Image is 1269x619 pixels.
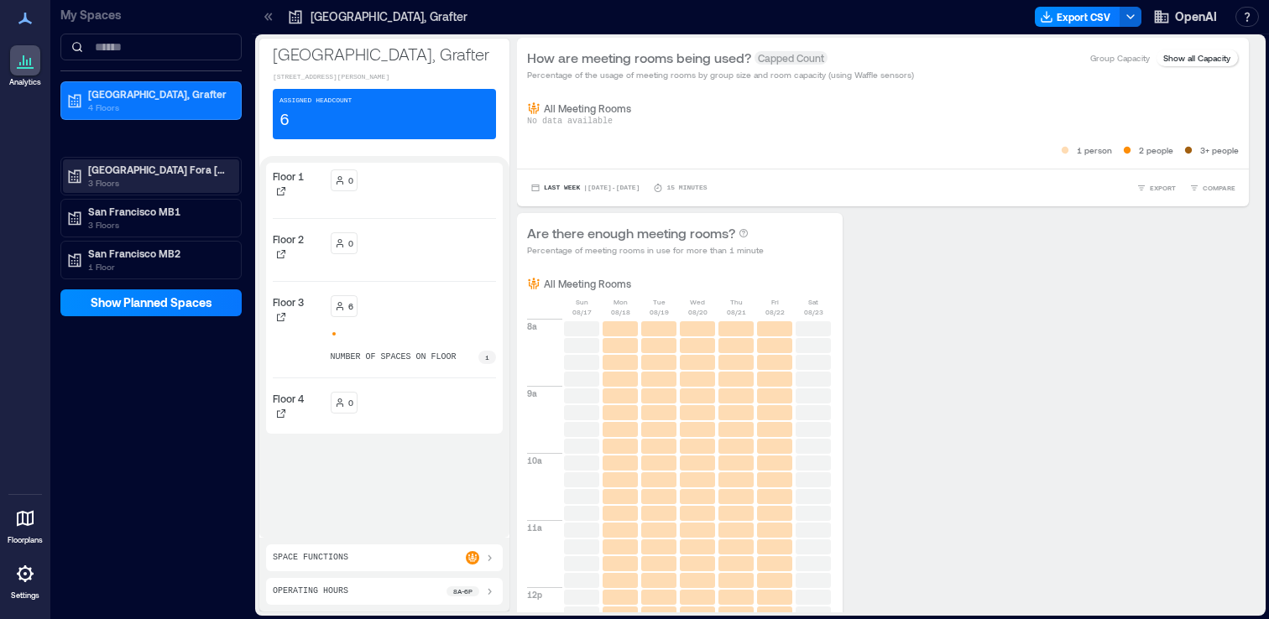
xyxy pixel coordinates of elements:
p: 6 [279,109,290,133]
p: Floor 4 [273,392,304,405]
p: Floor 1 [273,169,304,183]
p: Assigned Headcount [279,96,352,106]
p: 8a - 6p [453,586,473,596]
p: All Meeting Rooms [544,101,631,115]
p: 1 Floor [88,260,229,273]
p: Floor 2 [273,232,304,246]
p: Percentage of meeting rooms in use for more than 1 minute [527,243,764,257]
button: EXPORT [1133,179,1179,196]
p: San Francisco MB2 [88,247,229,260]
p: 0 [348,237,353,250]
p: 08/23 [804,307,823,317]
p: [GEOGRAPHIC_DATA] Fora [GEOGRAPHIC_DATA] [88,163,229,176]
p: Analytics [9,77,41,87]
p: 08/18 [611,307,630,317]
p: 15 minutes [666,183,707,193]
p: Percentage of the usage of meeting rooms by group size and room capacity (using Waffle sensors) [527,68,914,81]
span: COMPARE [1203,183,1235,193]
p: 9a [527,387,537,400]
span: Capped Count [755,51,828,65]
button: COMPARE [1186,179,1239,196]
p: 08/17 [572,307,592,317]
button: OpenAI [1148,3,1222,30]
p: Sun [576,297,588,307]
p: 08/19 [650,307,669,317]
button: Show Planned Spaces [60,289,242,316]
p: Floor 3 [273,295,304,309]
p: 1 [485,352,489,362]
p: 08/21 [727,307,746,317]
button: Last Week |[DATE]-[DATE] [527,179,643,196]
p: San Francisco MB1 [88,205,229,218]
p: Show all Capacity [1163,51,1230,65]
p: 1 person [1077,143,1112,157]
p: Group Capacity [1090,51,1150,65]
p: 11a [527,521,542,534]
p: All Meeting Rooms [544,277,631,290]
p: 3+ people [1200,143,1239,157]
p: number of spaces on floor [331,351,457,364]
p: How are meeting rooms being used? [527,48,751,68]
p: 3 Floors [88,176,229,190]
span: Show Planned Spaces [91,294,212,311]
a: Analytics [4,40,46,92]
p: Thu [730,297,743,307]
p: No data available [527,115,1239,128]
p: Fri [771,297,779,307]
p: [GEOGRAPHIC_DATA], Grafter [311,8,467,25]
p: [STREET_ADDRESS][PERSON_NAME] [273,72,496,82]
p: 0 [348,396,353,409]
p: Space Functions [273,551,348,564]
a: Settings [5,554,45,606]
p: Operating Hours [273,585,348,598]
p: 12p [527,588,542,601]
a: Floorplans [3,498,48,550]
p: 10a [527,454,542,467]
span: OpenAI [1175,8,1217,25]
p: 08/22 [765,307,785,317]
p: Tue [653,297,666,307]
p: Floorplans [8,535,43,545]
p: Are there enough meeting rooms? [527,223,735,243]
p: Sat [808,297,818,307]
p: 08/20 [688,307,708,317]
p: [GEOGRAPHIC_DATA], Grafter [88,87,229,101]
p: 8a [527,320,537,333]
p: 4 Floors [88,101,229,114]
p: Wed [690,297,705,307]
span: EXPORT [1150,183,1176,193]
p: 6 [348,299,353,313]
p: 2 people [1139,143,1173,157]
p: 3 Floors [88,218,229,231]
p: Settings [11,590,39,601]
p: My Spaces [60,7,242,23]
button: Export CSV [1035,7,1120,27]
p: Mon [614,297,628,307]
p: 0 [348,174,353,187]
p: [GEOGRAPHIC_DATA], Grafter [273,42,496,65]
